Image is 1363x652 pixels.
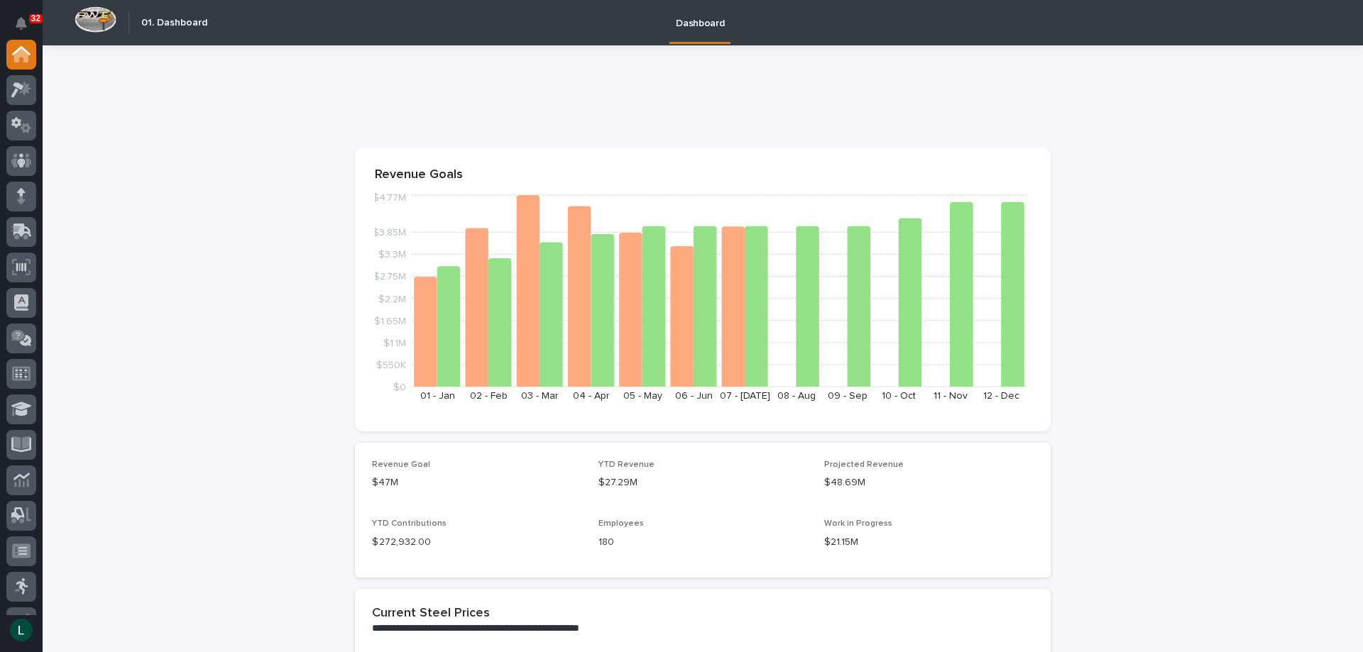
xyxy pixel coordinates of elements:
div: Notifications32 [18,17,36,40]
text: 07 - [DATE] [720,391,770,401]
tspan: $3.3M [378,250,406,260]
tspan: $1.1M [383,338,406,348]
p: $21.15M [824,535,1034,550]
text: 02 - Feb [470,391,508,401]
img: Workspace Logo [75,6,116,33]
span: YTD Contributions [372,519,447,528]
h2: Current Steel Prices [372,606,490,621]
text: 05 - May [623,391,662,401]
p: 180 [598,535,808,550]
span: Revenue Goal [372,460,430,469]
tspan: $4.77M [373,193,406,203]
tspan: $0 [393,382,406,392]
p: $27.29M [598,475,808,490]
text: 08 - Aug [777,391,816,401]
p: $47M [372,475,581,490]
span: Projected Revenue [824,460,904,469]
span: Work in Progress [824,519,892,528]
tspan: $2.2M [378,294,406,304]
text: 11 - Nov [934,391,968,401]
p: Revenue Goals [375,167,1031,183]
span: Employees [598,519,644,528]
text: 09 - Sep [828,391,867,401]
span: YTD Revenue [598,460,655,469]
tspan: $1.65M [374,316,406,326]
text: 06 - Jun [675,391,713,401]
tspan: $3.85M [373,228,406,238]
button: users-avatar [6,615,36,645]
tspan: $550K [376,360,406,370]
text: 12 - Dec [983,391,1019,401]
h2: 01. Dashboard [141,17,207,29]
button: Notifications [6,9,36,38]
p: $48.69M [824,475,1034,490]
tspan: $2.75M [373,272,406,282]
text: 10 - Oct [882,391,916,401]
text: 01 - Jan [420,391,455,401]
text: 03 - Mar [521,391,559,401]
p: $ 272,932.00 [372,535,581,550]
text: 04 - Apr [573,391,610,401]
p: 32 [31,13,40,23]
